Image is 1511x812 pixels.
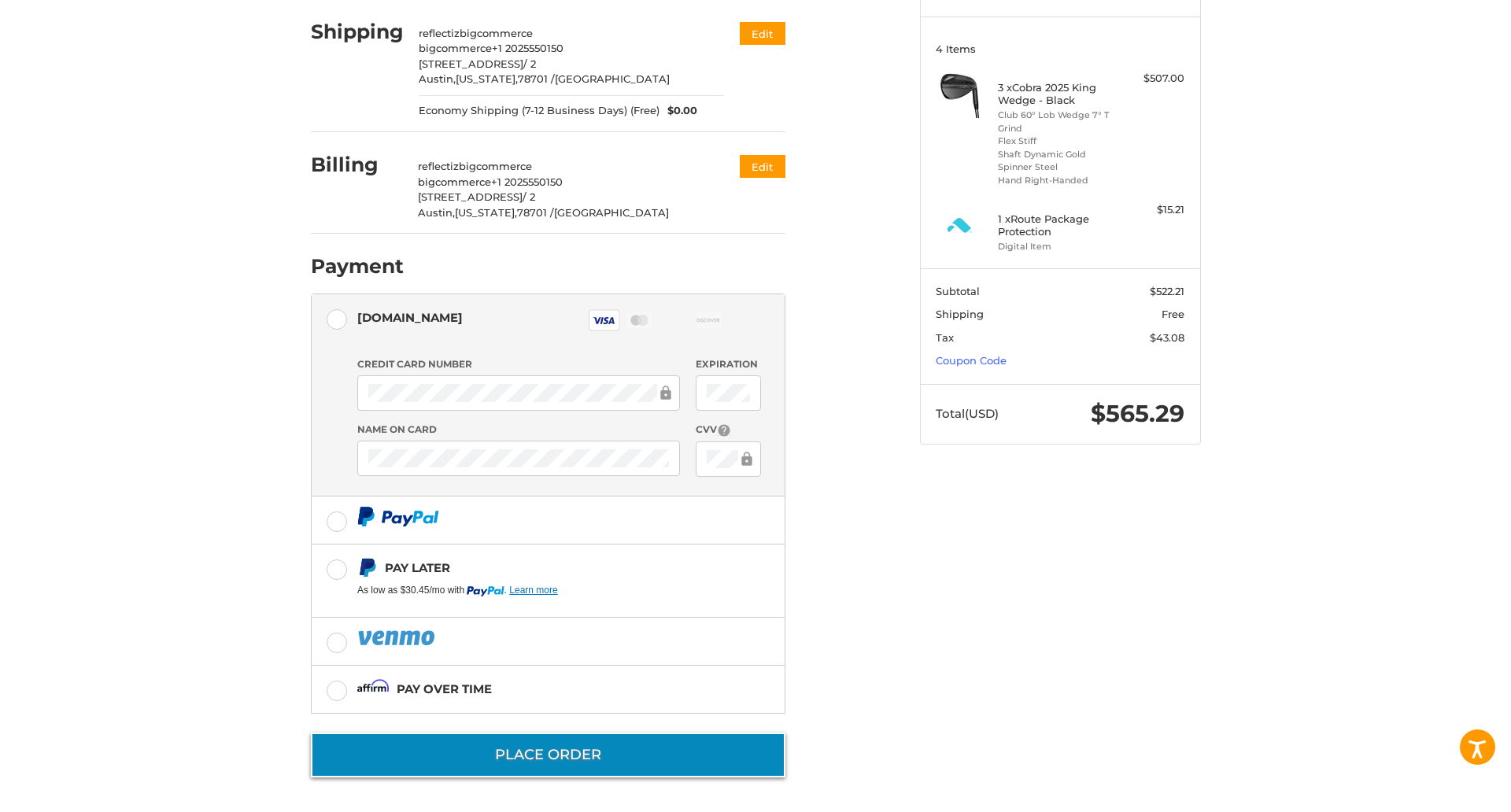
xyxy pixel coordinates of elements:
button: Edit [740,22,785,45]
span: / 2 [523,190,535,203]
span: Austin, [419,72,456,85]
span: [GEOGRAPHIC_DATA] [555,72,670,85]
li: Hand Right-Handed [998,174,1118,187]
span: 78701 / [517,206,554,219]
span: $43.08 [1150,331,1184,344]
img: Pay Later icon [357,558,377,578]
span: Tax [936,331,954,344]
label: Credit Card Number [357,357,680,371]
span: bigcommerce [459,160,532,172]
span: Austin, [418,206,455,219]
span: $522.21 [1150,285,1184,297]
span: Economy Shipping (7-12 Business Days) (Free) [419,103,659,119]
img: PayPal icon [357,628,438,648]
span: / 2 [523,57,536,70]
img: PayPal icon [357,507,439,526]
span: $565.29 [1091,399,1184,428]
h4: 3 x Cobra 2025 King Wedge - Black [998,81,1118,107]
label: Name on Card [357,423,680,437]
span: [US_STATE], [455,206,517,219]
li: Club 60° Lob Wedge 7° T Grind [998,109,1118,135]
span: [STREET_ADDRESS] [419,57,523,70]
div: Pay Later [385,555,686,581]
span: Free [1162,308,1184,320]
span: [STREET_ADDRESS] [418,190,523,203]
iframe: PayPal Message 1 [357,584,686,598]
span: bigcommerce [419,42,492,54]
img: Affirm icon [357,679,389,699]
button: Place Order [311,733,785,777]
h2: Billing [311,153,403,177]
div: [DOMAIN_NAME] [357,304,463,330]
span: 78701 / [518,72,555,85]
span: +1 2025550150 [492,42,563,54]
span: $0.00 [659,103,697,119]
li: Shaft Dynamic Gold Spinner Steel [998,148,1118,174]
span: Total (USD) [936,406,999,421]
label: CVV [696,423,761,437]
span: bigcommerce [418,175,491,188]
li: Digital Item [998,240,1118,253]
a: Coupon Code [936,354,1007,367]
h2: Shipping [311,20,404,44]
span: +1 2025550150 [491,175,563,188]
div: $15.21 [1122,202,1184,218]
span: bigcommerce [460,27,533,39]
button: Edit [740,155,785,178]
h2: Payment [311,254,404,279]
h4: 1 x Route Package Protection [998,212,1118,238]
li: Flex Stiff [998,135,1118,148]
span: Subtotal [936,285,980,297]
span: reflectiz [419,27,460,39]
span: [US_STATE], [456,72,518,85]
span: [GEOGRAPHIC_DATA] [554,206,669,219]
span: reflectiz [418,160,459,172]
div: $507.00 [1122,71,1184,87]
div: Pay over time [397,676,492,702]
span: Shipping [936,308,984,320]
h3: 4 Items [936,42,1184,55]
label: Expiration [696,357,761,371]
